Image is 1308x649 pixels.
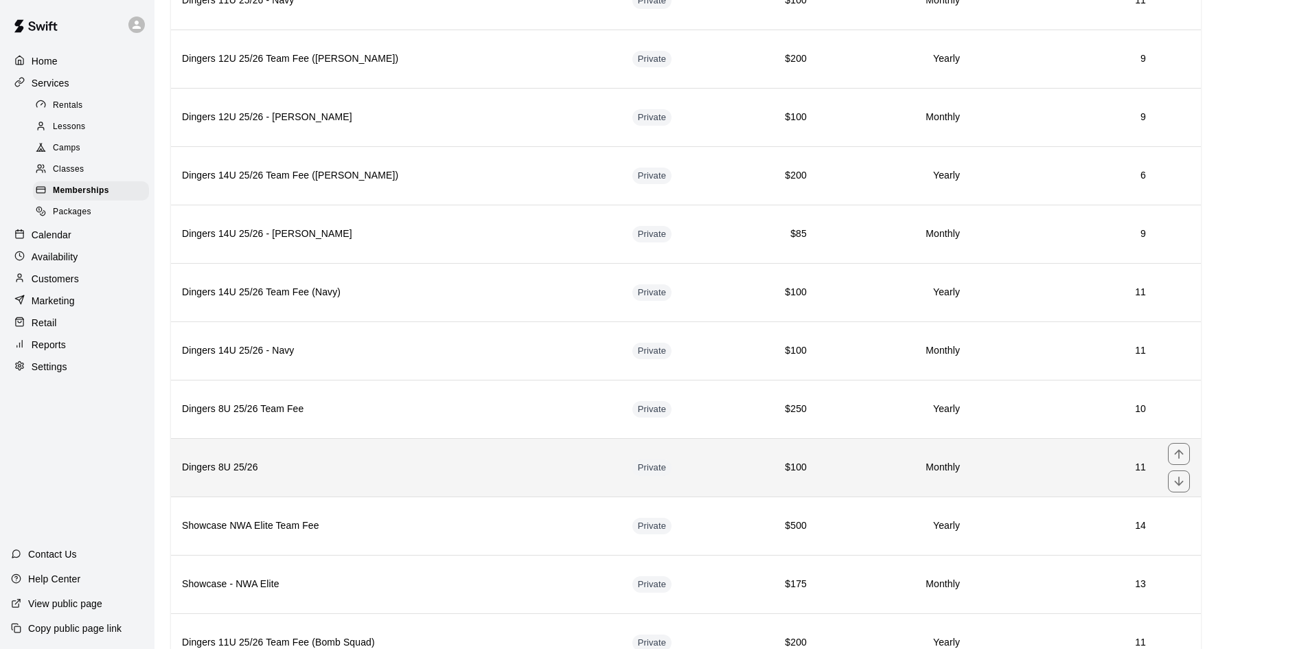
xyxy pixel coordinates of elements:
h6: $100 [746,343,807,358]
h6: Yearly [829,402,960,417]
span: Lessons [53,120,86,134]
span: Camps [53,141,80,155]
h6: $100 [746,110,807,125]
h6: 14 [982,519,1146,534]
h6: Showcase NWA Elite Team Fee [182,519,610,534]
p: Home [32,54,58,68]
span: Private [632,228,672,241]
h6: $100 [746,460,807,475]
span: Packages [53,205,91,219]
p: Services [32,76,69,90]
div: Rentals [33,96,149,115]
div: This membership is hidden from the memberships page [632,518,672,534]
div: This membership is hidden from the memberships page [632,168,672,184]
div: Packages [33,203,149,222]
h6: Yearly [829,519,960,534]
p: Copy public page link [28,622,122,635]
h6: Dingers 8U 25/26 [182,460,610,475]
div: Camps [33,139,149,158]
p: Reports [32,338,66,352]
h6: Monthly [829,110,960,125]
a: Camps [33,138,154,159]
h6: Monthly [829,343,960,358]
h6: Dingers 8U 25/26 Team Fee [182,402,610,417]
h6: Dingers 12U 25/26 - [PERSON_NAME] [182,110,610,125]
h6: 11 [982,343,1146,358]
a: Calendar [11,225,144,245]
div: This membership is hidden from the memberships page [632,226,672,242]
button: move item down [1168,470,1190,492]
h6: Monthly [829,460,960,475]
p: Retail [32,316,57,330]
h6: $100 [746,285,807,300]
div: This membership is hidden from the memberships page [632,401,672,418]
h6: 9 [982,52,1146,67]
h6: Monthly [829,577,960,592]
span: Memberships [53,184,109,198]
h6: Monthly [829,227,960,242]
h6: $175 [746,577,807,592]
a: Memberships [33,181,154,202]
p: View public page [28,597,102,611]
p: Availability [32,250,78,264]
a: Home [11,51,144,71]
div: This membership is hidden from the memberships page [632,109,672,126]
h6: $500 [746,519,807,534]
div: This membership is hidden from the memberships page [632,284,672,301]
a: Retail [11,312,144,333]
a: Availability [11,247,144,267]
h6: 9 [982,110,1146,125]
h6: $85 [746,227,807,242]
p: Contact Us [28,547,77,561]
h6: $200 [746,168,807,183]
a: Reports [11,334,144,355]
span: Private [632,462,672,475]
div: This membership is hidden from the memberships page [632,343,672,359]
a: Classes [33,159,154,181]
p: Settings [32,360,67,374]
a: Lessons [33,116,154,137]
div: Memberships [33,181,149,201]
h6: Showcase - NWA Elite [182,577,610,592]
h6: 11 [982,285,1146,300]
h6: 13 [982,577,1146,592]
h6: $250 [746,402,807,417]
div: Services [11,73,144,93]
h6: $200 [746,52,807,67]
span: Private [632,345,672,358]
h6: Dingers 14U 25/26 - Navy [182,343,610,358]
h6: Yearly [829,52,960,67]
div: This membership is hidden from the memberships page [632,576,672,593]
h6: 10 [982,402,1146,417]
h6: Yearly [829,285,960,300]
span: Private [632,53,672,66]
a: Packages [33,202,154,223]
div: This membership is hidden from the memberships page [632,51,672,67]
span: Classes [53,163,84,177]
span: Private [632,286,672,299]
span: Rentals [53,99,83,113]
p: Help Center [28,572,80,586]
p: Marketing [32,294,75,308]
h6: Dingers 12U 25/26 Team Fee ([PERSON_NAME]) [182,52,610,67]
h6: Dingers 14U 25/26 Team Fee ([PERSON_NAME]) [182,168,610,183]
p: Customers [32,272,79,286]
h6: Dingers 14U 25/26 - [PERSON_NAME] [182,227,610,242]
div: Lessons [33,117,149,137]
a: Customers [11,269,144,289]
span: Private [632,520,672,533]
a: Settings [11,356,144,377]
p: Calendar [32,228,71,242]
a: Marketing [11,291,144,311]
span: Private [632,403,672,416]
span: Private [632,111,672,124]
span: Private [632,170,672,183]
